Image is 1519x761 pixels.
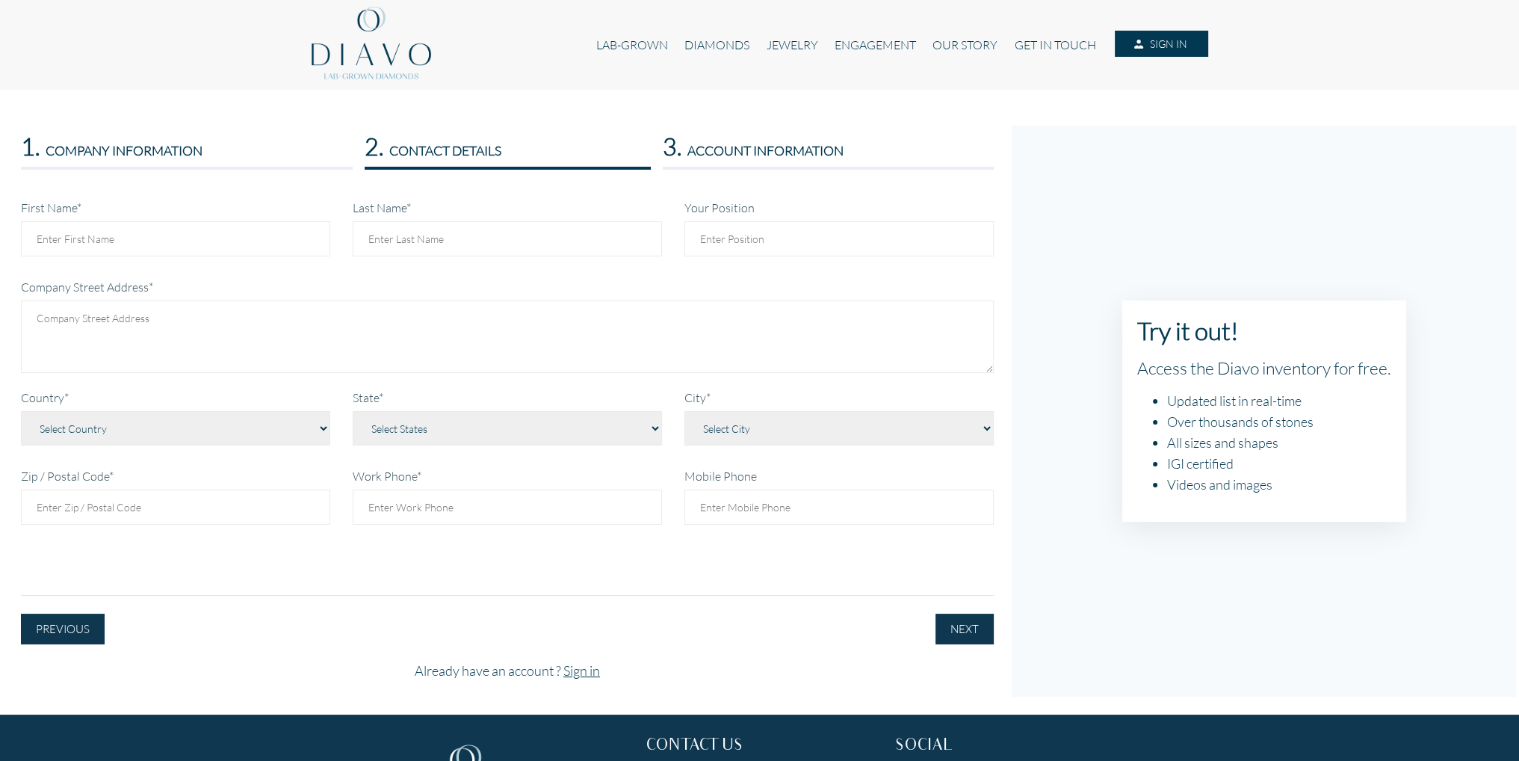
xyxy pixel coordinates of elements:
[365,132,652,161] h3: CONTACT DETAILS
[21,662,994,679] h4: Already have an account ?
[663,132,681,161] span: 3.
[684,490,994,525] input: Enter Mobile Phone
[924,31,1006,59] a: OUR STORY
[684,221,994,256] input: Enter Position
[21,132,40,161] span: 1.
[21,469,114,483] label: Zip / Postal Code*
[21,390,69,404] label: Country*
[646,738,873,756] h3: CONTACT US
[663,132,994,161] h3: ACCOUNT INFORMATION
[353,221,662,256] input: Enter Last Name
[684,469,757,483] label: Mobile Phone
[353,200,411,215] label: Last Name*
[365,132,383,161] span: 2.
[935,614,994,644] button: NEXT
[1115,31,1207,58] a: SIGN IN
[1167,474,1391,495] li: Videos and images
[21,280,153,294] label: Company Street Address*
[1006,31,1104,59] a: GET IN TOUCH
[676,31,758,59] a: DIAMONDS
[1137,315,1391,345] h1: Try it out!
[21,614,105,644] button: PREVIOUS
[1444,686,1501,743] iframe: Drift Widget Chat Controller
[1137,357,1391,378] h2: Access the Diavo inventory for free.
[684,390,711,404] label: City*
[588,31,676,59] a: LAB-GROWN
[1167,432,1391,453] li: All sizes and shapes
[1167,453,1391,474] li: IGI certified
[353,490,662,525] input: Enter Work Phone
[353,469,421,483] label: Work Phone*
[1167,411,1391,432] li: Over thousands of stones
[563,662,600,679] a: Sign in
[21,490,330,525] input: Enter Zip / Postal Code
[826,31,924,59] a: ENGAGEMENT
[684,200,755,215] label: Your Position
[895,738,1122,756] h3: SOCIAL
[1167,390,1391,411] li: Updated list in real-time
[1211,531,1510,695] iframe: Drift Widget Chat Window
[21,200,81,215] label: First Name*
[21,132,353,161] h3: COMPANY INFORMATION
[758,31,826,59] a: JEWELRY
[21,221,330,256] input: Enter First Name
[353,390,383,404] label: State*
